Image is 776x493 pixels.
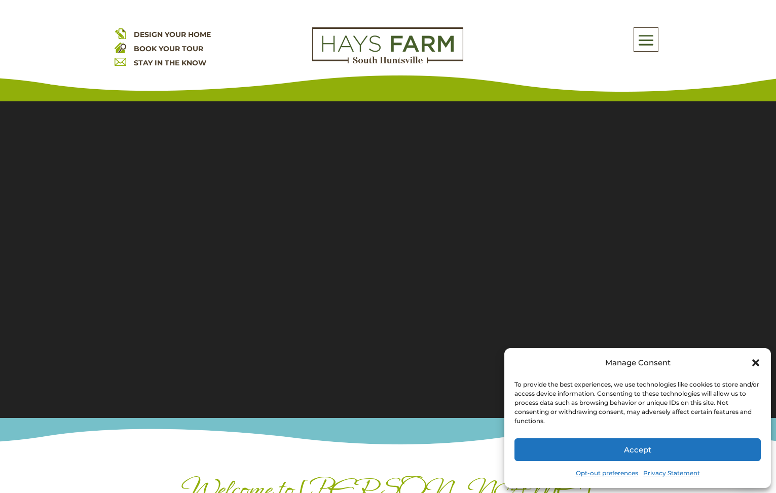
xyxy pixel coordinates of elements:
[312,57,463,66] a: hays farm homes huntsville development
[25,13,658,22] p: Rates as low as 5.75%* with our preferred lender
[134,44,203,53] a: BOOK YOUR TOUR
[643,466,700,480] a: Privacy Statement
[751,358,761,368] div: Close dialog
[605,356,671,370] div: Manage Consent
[115,42,126,53] img: book your home tour
[663,10,751,25] a: Get More Details
[576,466,638,480] a: Opt-out preferences
[756,3,771,18] span: X
[514,438,761,461] button: Accept
[312,27,463,64] img: Logo
[514,380,760,426] div: To provide the best experiences, we use technologies like cookies to store and/or access device i...
[134,58,206,67] a: STAY IN THE KNOW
